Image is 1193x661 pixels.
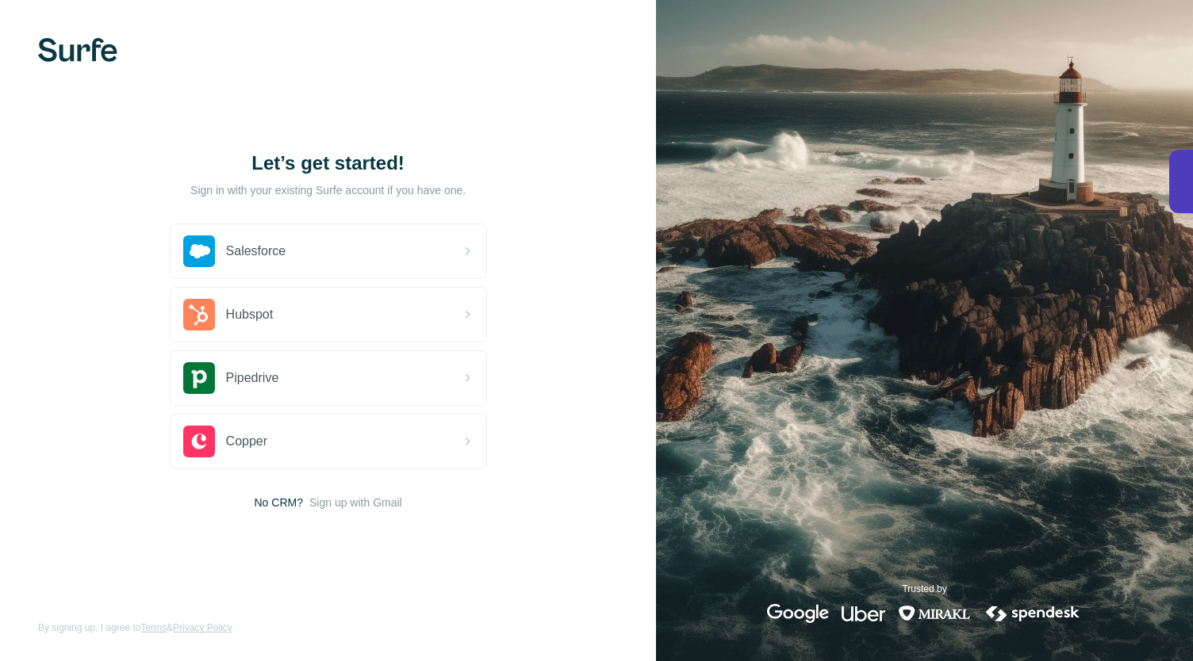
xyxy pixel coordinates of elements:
[183,299,215,330] img: hubspot's logo
[984,604,1082,623] img: spendesk's logo
[173,622,232,633] a: Privacy Policy
[183,362,215,394] img: pipedrive's logo
[902,582,946,596] p: Trusted by
[226,305,274,324] span: Hubspot
[38,38,117,62] img: Surfe's logo
[226,369,279,388] span: Pipedrive
[140,622,167,633] a: Terms
[255,495,303,510] span: No CRM?
[183,426,215,457] img: copper's logo
[170,151,487,176] h1: Let’s get started!
[898,604,971,623] img: mirakl's logo
[183,235,215,267] img: salesforce's logo
[190,182,466,198] p: Sign in with your existing Surfe account if you have one.
[767,604,829,623] img: google's logo
[309,495,402,510] button: Sign up with Gmail
[842,604,885,623] img: uber's logo
[226,242,286,261] span: Salesforce
[226,432,267,451] span: Copper
[38,621,232,635] span: By signing up, I agree to &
